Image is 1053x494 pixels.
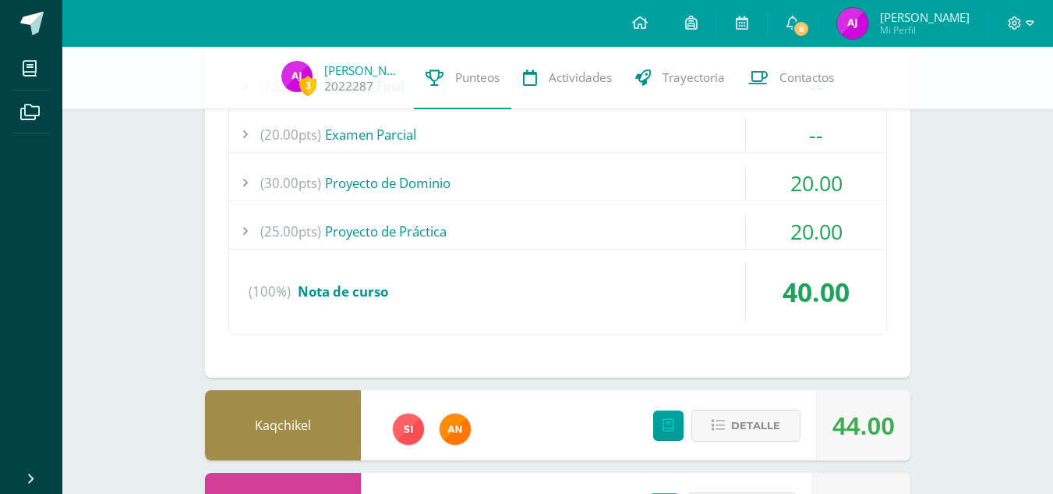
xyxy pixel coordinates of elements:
[746,117,886,152] div: --
[691,410,800,442] button: Detalle
[299,76,316,95] span: 3
[880,23,970,37] span: Mi Perfil
[746,262,886,322] div: 40.00
[511,47,624,109] a: Actividades
[229,165,886,201] div: Proyecto de Dominio
[229,117,886,152] div: Examen Parcial
[731,411,780,440] span: Detalle
[832,391,895,461] div: 44.00
[737,47,846,109] a: Contactos
[663,69,725,86] span: Trayectoria
[440,414,471,445] img: fc6731ddebfef4a76f049f6e852e62c4.png
[229,214,886,249] div: Proyecto de Práctica
[205,390,361,460] div: Kaqchikel
[880,9,970,25] span: [PERSON_NAME]
[260,214,321,249] span: (25.00pts)
[281,61,313,92] img: 249fad468ed6f75ff95078b0f23e606a.png
[298,283,388,300] span: Nota de curso
[455,69,500,86] span: Punteos
[746,165,886,201] div: 20.00
[260,165,321,201] span: (30.00pts)
[549,69,612,86] span: Actividades
[779,69,834,86] span: Contactos
[793,20,810,37] span: 8
[746,214,886,249] div: 20.00
[324,78,373,94] a: 2022287
[837,8,868,39] img: 249fad468ed6f75ff95078b0f23e606a.png
[393,414,424,445] img: 1e3c7f018e896ee8adc7065031dce62a.png
[260,117,321,152] span: (20.00pts)
[624,47,737,109] a: Trayectoria
[249,262,291,322] span: (100%)
[324,62,402,78] a: [PERSON_NAME]
[414,47,511,109] a: Punteos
